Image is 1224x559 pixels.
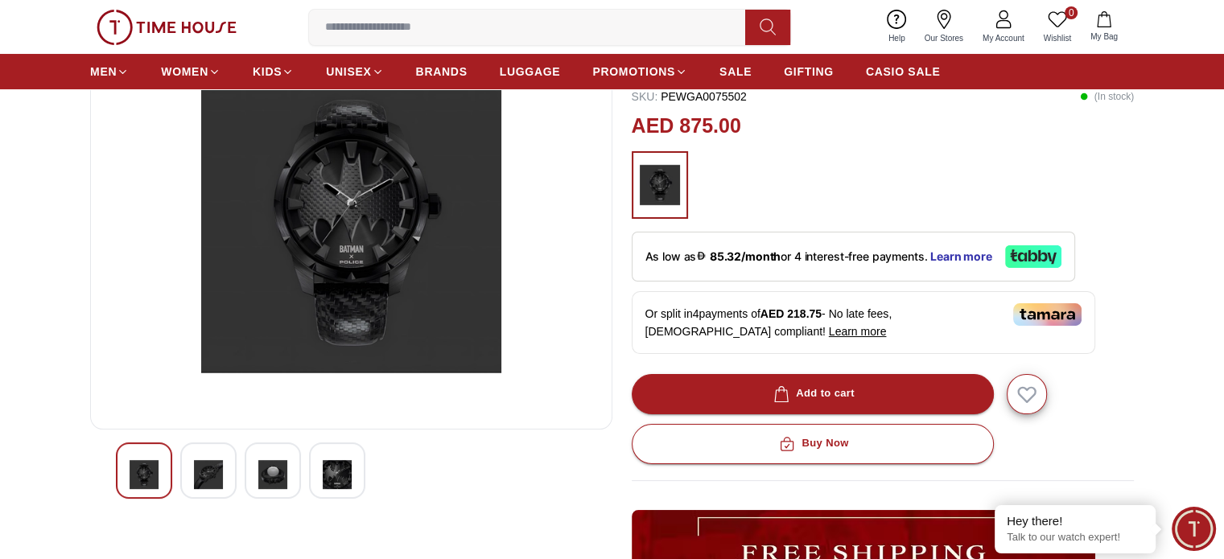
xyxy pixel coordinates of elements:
button: My Bag [1081,8,1127,46]
a: 0Wishlist [1034,6,1081,47]
span: KIDS [253,64,282,80]
a: GIFTING [784,57,834,86]
img: POLICE Men's Analog Black Dial Watch - PEWGA0075502 [323,456,352,493]
span: Wishlist [1037,32,1078,44]
h2: AED 875.00 [632,111,741,142]
a: Help [879,6,915,47]
span: My Account [976,32,1031,44]
p: Talk to our watch expert! [1007,531,1144,545]
img: POLICE Men's Analog Black Dial Watch - PEWGA0075502 [104,30,599,416]
span: MEN [90,64,117,80]
p: ( In stock ) [1080,88,1134,105]
a: MEN [90,57,129,86]
span: SKU : [632,90,658,103]
span: UNISEX [326,64,371,80]
a: LUGGAGE [500,57,561,86]
img: Tamara [1013,303,1082,326]
span: BRANDS [416,64,468,80]
div: Add to cart [770,384,855,403]
span: Help [882,32,912,44]
span: GIFTING [784,64,834,80]
span: Learn more [829,325,887,338]
a: WOMEN [161,57,220,86]
a: KIDS [253,57,294,86]
span: AED 218.75 [760,307,822,320]
a: UNISEX [326,57,383,86]
div: Chat Widget [1172,507,1216,551]
span: PROMOTIONS [592,64,675,80]
span: 0 [1065,6,1078,19]
a: BRANDS [416,57,468,86]
a: CASIO SALE [866,57,941,86]
a: SALE [719,57,752,86]
div: Or split in 4 payments of - No late fees, [DEMOGRAPHIC_DATA] compliant! [632,291,1095,354]
button: Buy Now [632,424,994,464]
a: PROMOTIONS [592,57,687,86]
span: My Bag [1084,31,1124,43]
img: POLICE Men's Analog Black Dial Watch - PEWGA0075502 [194,456,223,493]
span: CASIO SALE [866,64,941,80]
a: Our Stores [915,6,973,47]
p: PEWGA0075502 [632,88,747,105]
span: WOMEN [161,64,208,80]
div: Buy Now [776,434,848,453]
span: Our Stores [918,32,970,44]
img: ... [640,159,680,211]
img: ... [97,10,237,45]
img: POLICE Men's Analog Black Dial Watch - PEWGA0075502 [258,456,287,493]
span: LUGGAGE [500,64,561,80]
span: SALE [719,64,752,80]
button: Add to cart [632,374,994,414]
div: Hey there! [1007,513,1144,529]
img: POLICE Men's Analog Black Dial Watch - PEWGA0075502 [130,456,159,493]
